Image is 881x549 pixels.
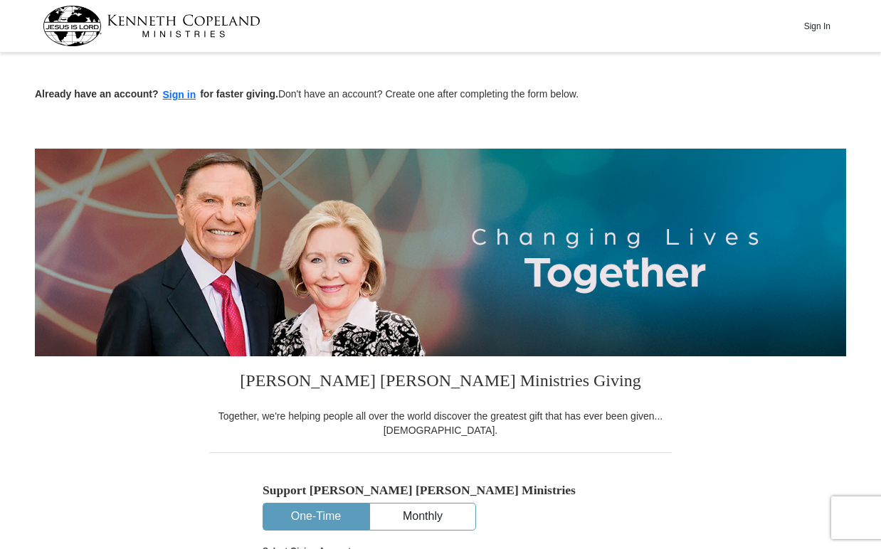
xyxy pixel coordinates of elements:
h5: Support [PERSON_NAME] [PERSON_NAME] Ministries [263,483,618,498]
button: Sign in [159,87,201,103]
p: Don't have an account? Create one after completing the form below. [35,87,846,103]
div: Together, we're helping people all over the world discover the greatest gift that has ever been g... [209,409,672,437]
strong: Already have an account? for faster giving. [35,88,278,100]
img: kcm-header-logo.svg [43,6,260,46]
button: Monthly [370,503,475,530]
h3: [PERSON_NAME] [PERSON_NAME] Ministries Giving [209,356,672,409]
button: Sign In [796,15,838,37]
button: One-Time [263,503,369,530]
